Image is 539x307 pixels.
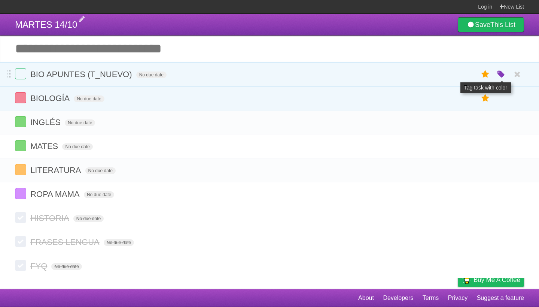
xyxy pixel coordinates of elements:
a: Developers [383,291,413,305]
label: Done [15,212,26,223]
span: FRASES LENGUA [30,237,101,247]
span: No due date [62,143,92,150]
span: MATES [30,142,60,151]
a: About [358,291,374,305]
label: Done [15,260,26,271]
label: Star task [478,68,493,80]
span: No due date [51,263,82,270]
span: No due date [136,72,167,78]
span: MARTES 14/10 [15,19,77,30]
a: Terms [423,291,439,305]
span: LITERATURA [30,165,83,175]
label: Done [15,164,26,175]
img: Buy me a coffee [462,273,472,286]
a: Privacy [448,291,468,305]
label: Done [15,236,26,247]
span: Buy me a coffee [473,273,520,286]
span: BIOLOGÍA [30,94,71,103]
span: No due date [65,119,95,126]
span: BIO APUNTES (T_NUEVO) [30,70,134,79]
span: No due date [104,239,134,246]
a: Suggest a feature [477,291,524,305]
span: No due date [73,215,104,222]
span: No due date [84,191,114,198]
span: HISTORIA [30,213,71,223]
b: This List [490,21,515,28]
a: Buy me a coffee [458,273,524,287]
label: Done [15,68,26,79]
label: Done [15,188,26,199]
span: No due date [85,167,116,174]
label: Done [15,116,26,127]
span: No due date [74,95,104,102]
span: FYQ [30,261,49,271]
label: Done [15,92,26,103]
label: Done [15,140,26,151]
span: ROPA MAMA [30,189,82,199]
label: Star task [478,92,493,104]
span: INGLÉS [30,118,63,127]
a: SaveThis List [458,17,524,32]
